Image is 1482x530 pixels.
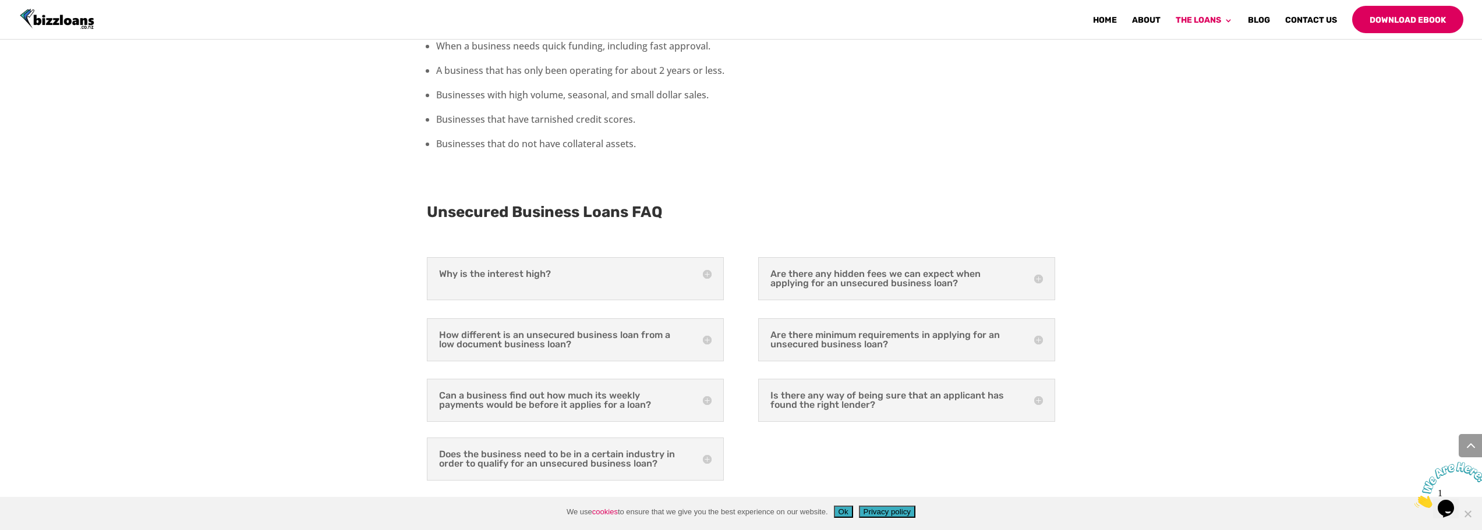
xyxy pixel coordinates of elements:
[770,330,1043,349] h5: Are there minimum requirements in applying for an unsecured business loan?
[5,5,9,15] span: 1
[770,391,1043,410] h5: Is there any way of being sure that an applicant has found the right lender?
[567,506,828,518] span: We use to ensure that we give you the best experience on our website.
[439,269,712,279] h5: Why is the interest high?
[20,9,94,30] img: Bizzloans New Zealand
[1248,16,1270,33] a: Blog
[5,5,77,51] img: Chat attention grabber
[436,38,1056,54] li: When a business needs quick funding, including fast approval.
[439,450,712,468] h5: Does the business need to be in a certain industry in order to qualify for an unsecured business ...
[1352,6,1463,33] a: Download Ebook
[1132,16,1161,33] a: About
[436,88,709,101] span: Businesses with high volume, seasonal, and small dollar sales.
[592,507,618,516] a: cookies
[834,506,853,518] button: Ok
[1285,16,1337,33] a: Contact Us
[427,203,663,221] span: Unsecured Business Loans FAQ
[1176,16,1233,33] a: The Loans
[439,330,712,349] h5: How different is an unsecured business loan from a low document business loan?
[1093,16,1117,33] a: Home
[859,506,915,518] button: Privacy policy
[439,391,712,410] h5: Can a business find out how much its weekly payments would be before it applies for a loan?
[1410,457,1482,513] iframe: chat widget
[770,269,1043,288] h5: Are there any hidden fees we can expect when applying for an unsecured business loan?
[436,113,635,126] span: Businesses that have tarnished credit scores.
[436,137,636,150] span: Businesses that do not have collateral assets.
[436,64,724,77] span: A business that has only been operating for about 2 years or less.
